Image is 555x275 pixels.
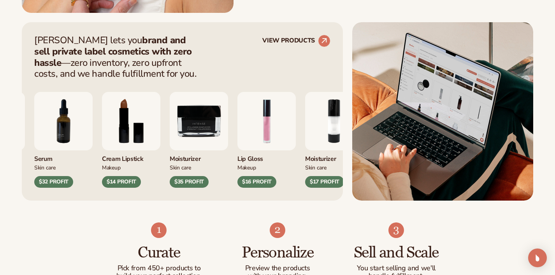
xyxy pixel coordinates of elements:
img: Luxury cream lipstick. [102,92,160,150]
img: Collagen and retinol serum. [34,92,93,150]
img: Shopify Image 5 [270,222,285,238]
div: 9 / 9 [170,92,228,188]
div: 1 / 9 [237,92,296,188]
div: Cream Lipstick [102,150,160,163]
div: $16 PROFIT [237,176,276,188]
img: Shopify Image 6 [388,222,404,238]
div: 7 / 9 [34,92,93,188]
div: $17 PROFIT [305,176,344,188]
img: Moisturizer. [170,92,228,150]
a: VIEW PRODUCTS [262,35,330,47]
div: $32 PROFIT [34,176,73,188]
div: $35 PROFIT [170,176,209,188]
img: Pink lip gloss. [237,92,296,150]
h3: Curate [115,244,203,261]
div: Skin Care [170,163,228,171]
strong: brand and sell private label cosmetics with zero hassle [34,34,192,69]
p: Preview the products [234,264,321,272]
div: $14 PROFIT [102,176,141,188]
img: Shopify Image 4 [151,222,167,238]
div: Lip Gloss [237,150,296,163]
div: Skin Care [34,163,93,171]
div: Moisturizer [170,150,228,163]
div: Serum [34,150,93,163]
h3: Sell and Scale [352,244,440,261]
p: [PERSON_NAME] lets you —zero inventory, zero upfront costs, and we handle fulfillment for you. [34,35,202,79]
div: Open Intercom Messenger [528,249,547,267]
p: You start selling and we'll [352,264,440,272]
img: Moisturizing lotion. [305,92,364,150]
img: Shopify Image 2 [352,22,533,201]
div: Makeup [102,163,160,171]
div: 2 / 9 [305,92,364,188]
div: Makeup [237,163,296,171]
div: Skin Care [305,163,364,171]
h3: Personalize [234,244,321,261]
div: 8 / 9 [102,92,160,188]
div: Moisturizer [305,150,364,163]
